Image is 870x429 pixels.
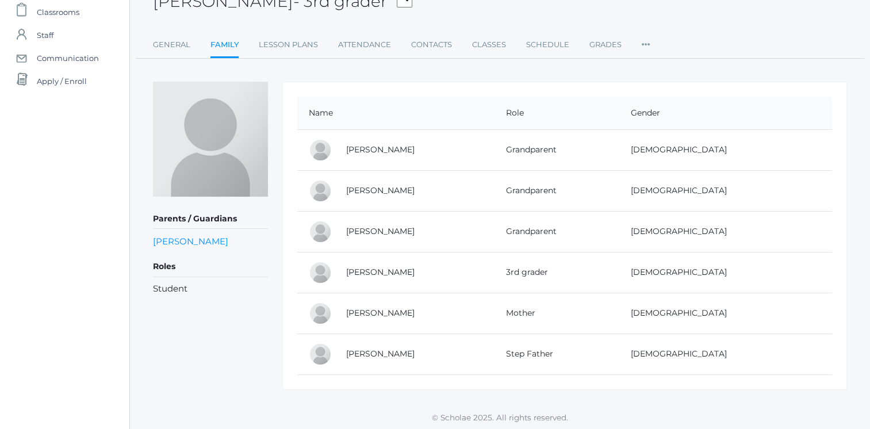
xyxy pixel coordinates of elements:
td: Grandparent [494,129,619,170]
div: Jeffrey Marzano [309,179,332,202]
a: Schedule [526,33,569,56]
span: Staff [37,24,53,47]
a: Lesson Plans [259,33,318,56]
td: 3rd grader [494,252,619,293]
img: Francisco Lopez [153,82,268,197]
a: [PERSON_NAME] [346,144,415,155]
td: Step Father [494,334,619,374]
div: Elisabet Marzano [309,302,332,325]
a: Attendance [338,33,391,56]
th: Gender [619,97,832,130]
a: Contacts [411,33,452,56]
h5: Parents / Guardians [153,209,268,229]
th: Name [297,97,494,130]
td: [DEMOGRAPHIC_DATA] [619,293,832,334]
a: Grades [589,33,622,56]
span: Apply / Enroll [37,70,87,93]
span: Communication [37,47,99,70]
a: Family [210,33,239,58]
a: Classes [472,33,506,56]
div: Maria Reynaga [309,220,332,243]
td: Mother [494,293,619,334]
h5: Roles [153,257,268,277]
a: [PERSON_NAME] [346,185,415,196]
span: Classrooms [37,1,79,24]
td: [DEMOGRAPHIC_DATA] [619,211,832,252]
td: [DEMOGRAPHIC_DATA] [619,252,832,293]
a: [PERSON_NAME] [346,348,415,359]
a: [PERSON_NAME] [153,235,228,248]
a: [PERSON_NAME] [346,226,415,236]
a: General [153,33,190,56]
a: [PERSON_NAME] [346,267,415,277]
div: Derrick Marzano [309,343,332,366]
div: Francisco Lopez [309,261,332,284]
td: [DEMOGRAPHIC_DATA] [619,170,832,211]
td: [DEMOGRAPHIC_DATA] [619,129,832,170]
a: [PERSON_NAME] [346,308,415,318]
td: Grandparent [494,211,619,252]
td: [DEMOGRAPHIC_DATA] [619,334,832,374]
p: © Scholae 2025. All rights reserved. [130,412,870,423]
td: Grandparent [494,170,619,211]
th: Role [494,97,619,130]
li: Student [153,282,268,296]
div: Cheryl Marzano [309,139,332,162]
